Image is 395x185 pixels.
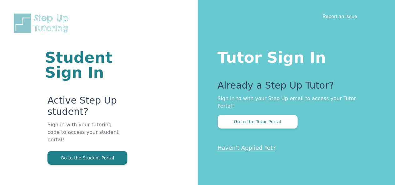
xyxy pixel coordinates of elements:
[323,13,357,19] a: Report an Issue
[47,121,123,151] p: Sign in with your tutoring code to access your student portal!
[218,95,370,110] p: Sign in to with your Step Up email to access your Tutor Portal!
[47,155,127,161] a: Go to the Student Portal
[45,50,123,80] h1: Student Sign In
[218,47,370,65] h1: Tutor Sign In
[218,119,298,124] a: Go to the Tutor Portal
[218,80,370,95] p: Already a Step Up Tutor?
[218,144,276,151] a: Haven't Applied Yet?
[47,151,127,165] button: Go to the Student Portal
[12,12,72,34] img: Step Up Tutoring horizontal logo
[218,115,298,129] button: Go to the Tutor Portal
[47,95,123,121] p: Active Step Up student?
